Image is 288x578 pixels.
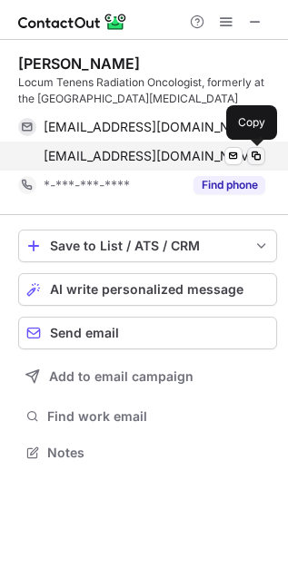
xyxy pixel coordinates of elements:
[194,176,265,194] button: Reveal Button
[47,445,270,461] span: Notes
[44,148,263,164] span: [EMAIL_ADDRESS][DOMAIN_NAME]
[18,273,277,306] button: AI write personalized message
[18,230,277,262] button: save-profile-one-click
[50,239,245,253] div: Save to List / ATS / CRM
[18,317,277,349] button: Send email
[50,282,243,297] span: AI write personalized message
[18,360,277,393] button: Add to email campaign
[18,440,277,465] button: Notes
[18,404,277,429] button: Find work email
[50,326,119,340] span: Send email
[18,11,127,33] img: ContactOut v5.3.10
[44,119,252,135] span: [EMAIL_ADDRESS][DOMAIN_NAME]
[18,74,277,107] div: Locum Tenens Radiation Oncologist, formerly at the [GEOGRAPHIC_DATA][MEDICAL_DATA]
[47,408,270,425] span: Find work email
[18,54,140,73] div: [PERSON_NAME]
[49,369,194,384] span: Add to email campaign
